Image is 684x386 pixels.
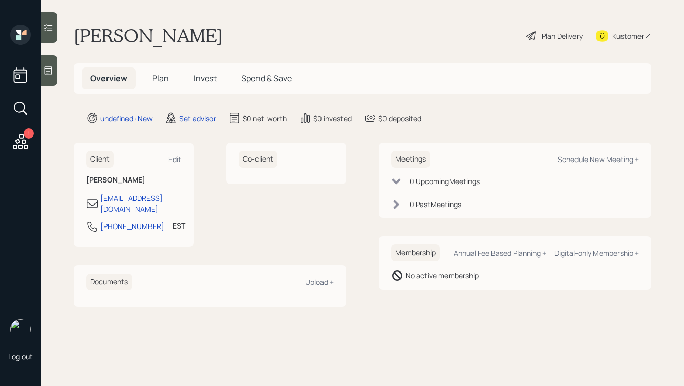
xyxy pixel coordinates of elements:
div: Set advisor [179,113,216,124]
div: 0 Past Meeting s [410,199,461,210]
div: No active membership [405,270,479,281]
div: Digital-only Membership + [554,248,639,258]
div: Plan Delivery [542,31,583,41]
span: Overview [90,73,127,84]
div: Kustomer [612,31,644,41]
div: Schedule New Meeting + [558,154,639,164]
h6: [PERSON_NAME] [86,176,181,185]
div: 1 [24,128,34,139]
h6: Meetings [391,151,430,168]
h6: Membership [391,244,440,261]
div: undefined · New [100,113,153,124]
div: Annual Fee Based Planning + [454,248,546,258]
div: Upload + [305,277,334,287]
img: hunter_neumayer.jpg [10,319,31,339]
div: Edit [168,154,181,164]
span: Plan [152,73,169,84]
h6: Documents [86,274,132,290]
div: [EMAIL_ADDRESS][DOMAIN_NAME] [100,193,181,214]
div: $0 net-worth [243,113,287,124]
div: $0 deposited [378,113,421,124]
div: [PHONE_NUMBER] [100,221,164,232]
div: EST [173,220,185,231]
h6: Co-client [239,151,277,168]
span: Invest [194,73,217,84]
div: Log out [8,352,33,361]
h6: Client [86,151,114,168]
span: Spend & Save [241,73,292,84]
div: $0 invested [313,113,352,124]
h1: [PERSON_NAME] [74,25,223,47]
div: 0 Upcoming Meeting s [410,176,480,187]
